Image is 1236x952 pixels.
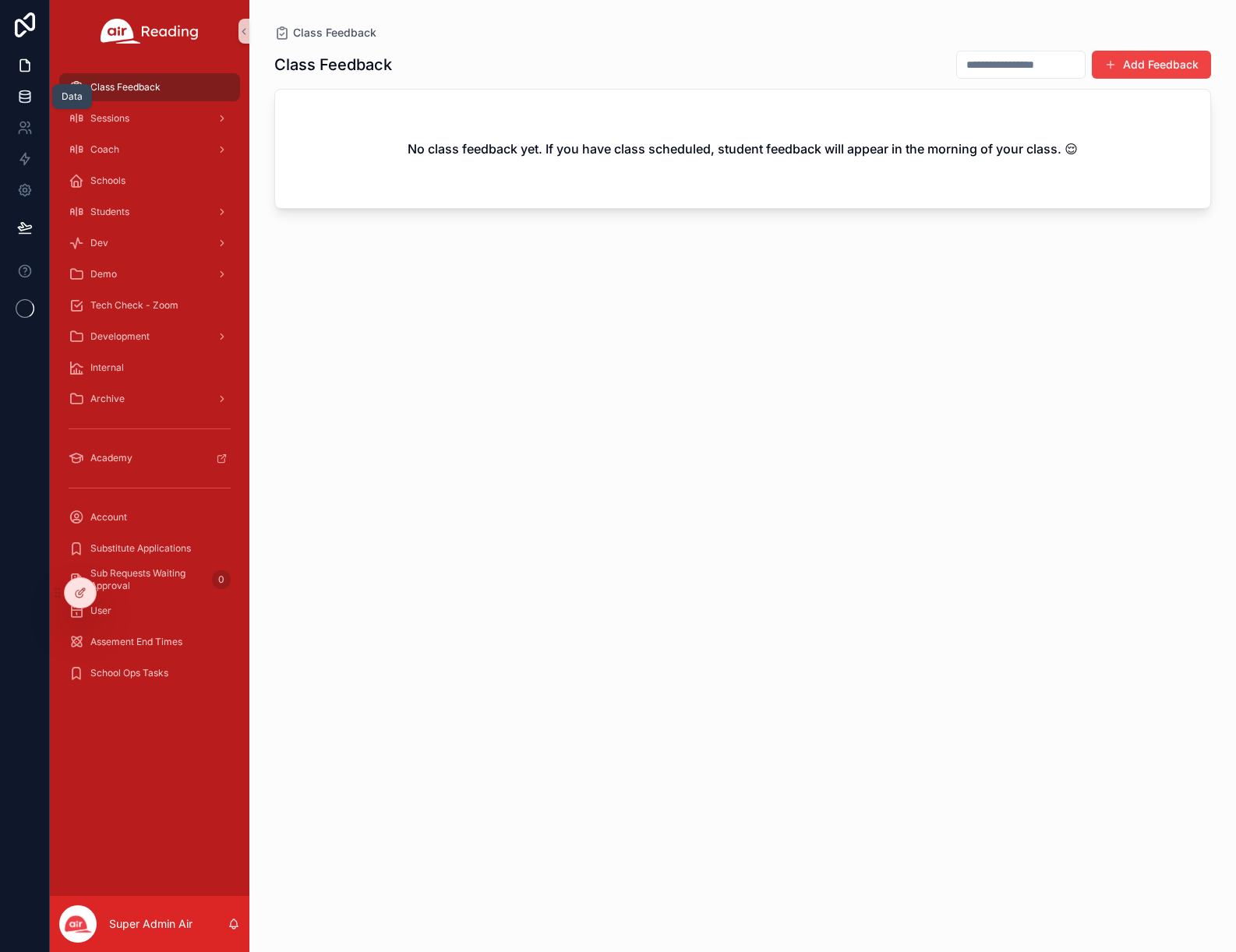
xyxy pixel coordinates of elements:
[90,605,111,617] span: User
[109,916,192,932] p: Super Admin Air
[59,628,240,656] a: Assement End Times
[90,268,117,280] span: Demo
[90,393,125,405] span: Archive
[59,566,240,594] a: Sub Requests Waiting Approval0
[212,570,231,589] div: 0
[90,81,161,93] span: Class Feedback
[90,330,150,343] span: Development
[408,139,1078,158] h2: No class feedback yet. If you have class scheduled, student feedback will appear in the morning o...
[59,385,240,413] a: Archive
[59,354,240,382] a: Internal
[274,25,376,41] a: Class Feedback
[59,229,240,257] a: Dev
[90,299,178,312] span: Tech Check - Zoom
[59,167,240,195] a: Schools
[90,361,124,374] span: Internal
[59,73,240,101] a: Class Feedback
[90,567,206,592] span: Sub Requests Waiting Approval
[59,597,240,625] a: User
[59,659,240,687] a: School Ops Tasks
[59,291,240,319] a: Tech Check - Zoom
[59,198,240,226] a: Students
[90,636,182,648] span: Assement End Times
[59,323,240,351] a: Development
[59,260,240,288] a: Demo
[90,206,129,218] span: Students
[90,542,191,555] span: Substitute Applications
[274,54,392,76] h1: Class Feedback
[293,25,376,41] span: Class Feedback
[90,143,119,156] span: Coach
[90,452,132,464] span: Academy
[59,104,240,132] a: Sessions
[50,62,249,707] div: scrollable content
[101,19,199,44] img: App logo
[59,136,240,164] a: Coach
[90,511,127,524] span: Account
[62,90,83,103] div: Data
[1092,51,1211,79] button: Add Feedback
[59,534,240,562] a: Substitute Applications
[90,175,125,187] span: Schools
[90,112,129,125] span: Sessions
[90,237,108,249] span: Dev
[59,444,240,472] a: Academy
[59,503,240,531] a: Account
[90,667,168,679] span: School Ops Tasks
